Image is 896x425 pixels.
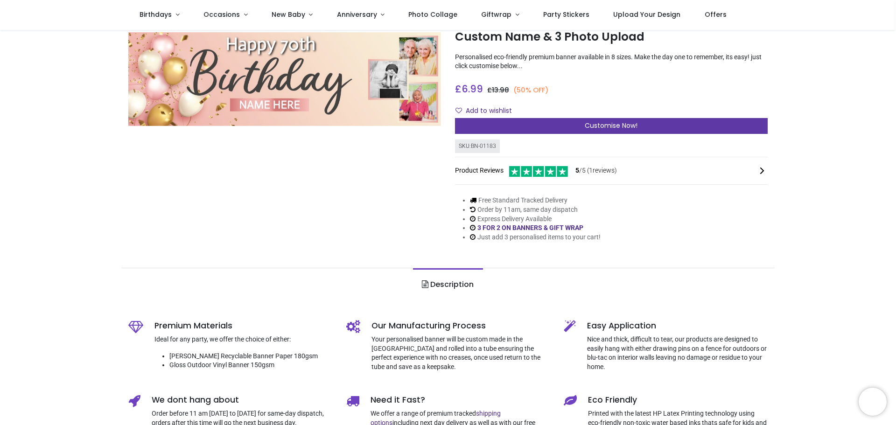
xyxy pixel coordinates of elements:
button: Add to wishlistAdd to wishlist [455,103,520,119]
p: Nice and thick, difficult to tear, our products are designed to easily hang with either drawing p... [587,335,768,371]
li: Gloss Outdoor Vinyl Banner 150gsm [169,361,332,370]
p: Your personalised banner will be custom made in the [GEOGRAPHIC_DATA] and rolled into a tube ensu... [371,335,550,371]
span: 5 [575,167,579,174]
li: Just add 3 personalised items to your cart! [470,233,601,242]
i: Add to wishlist [455,107,462,114]
p: Ideal for any party, we offer the choice of either: [154,335,332,344]
span: Photo Collage [408,10,457,19]
span: Occasions [203,10,240,19]
span: £ [487,85,509,95]
li: Free Standard Tracked Delivery [470,196,601,205]
li: Order by 11am, same day dispatch [470,205,601,215]
div: Product Reviews [455,165,768,177]
small: (50% OFF) [513,85,549,95]
iframe: Brevo live chat [859,388,887,416]
span: /5 ( 1 reviews) [575,166,617,175]
img: Personalised Happy 70th Birthday Banner - Pink - Custom Name & 3 Photo Upload [128,32,441,126]
h5: Easy Application [587,320,768,332]
div: SKU: BN-01183 [455,139,500,153]
h5: Eco Friendly [588,394,768,406]
a: Description [413,268,483,301]
span: Birthdays [140,10,172,19]
span: £ [455,82,483,96]
span: Giftwrap [481,10,511,19]
span: 13.98 [492,85,509,95]
h5: Our Manufacturing Process [371,320,550,332]
li: [PERSON_NAME] Recyclable Banner Paper 180gsm [169,352,332,361]
span: New Baby [272,10,305,19]
p: Personalised eco-friendly premium banner available in 8 sizes. Make the day one to remember, its ... [455,53,768,71]
h5: We dont hang about [152,394,332,406]
li: Express Delivery Available [470,215,601,224]
a: 3 FOR 2 ON BANNERS & GIFT WRAP [477,224,583,231]
span: Party Stickers [543,10,589,19]
span: Upload Your Design [613,10,680,19]
h5: Need it Fast? [371,394,550,406]
span: Anniversary [337,10,377,19]
span: Customise Now! [585,121,637,130]
span: 6.99 [462,82,483,96]
h5: Premium Materials [154,320,332,332]
span: Offers [705,10,727,19]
